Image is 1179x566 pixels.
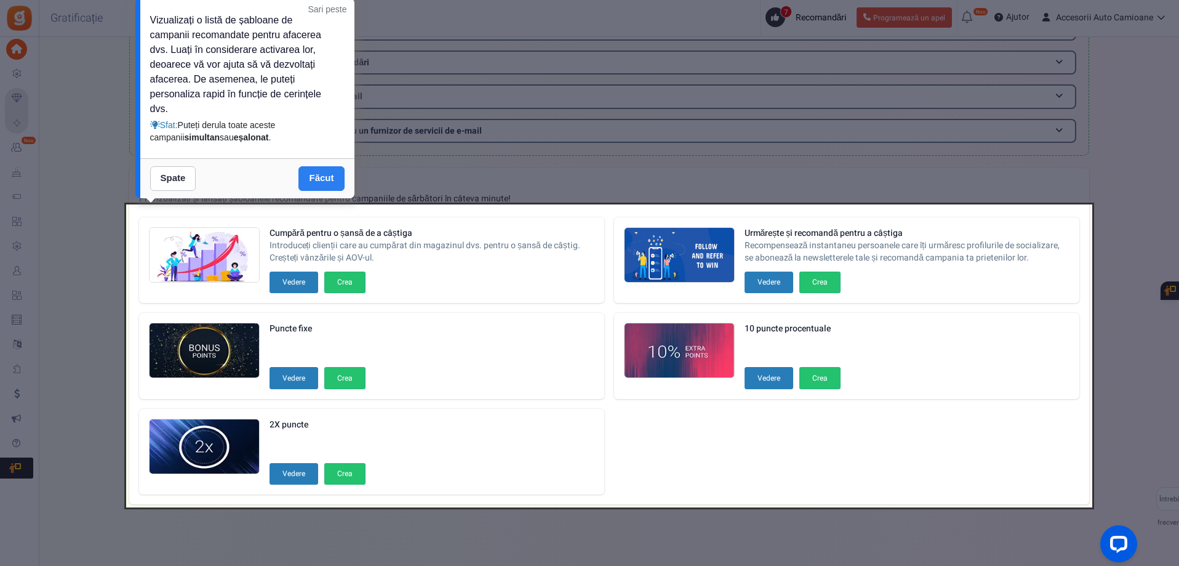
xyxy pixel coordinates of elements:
[150,166,196,191] a: Spate
[308,4,346,14] font: Sari peste
[160,120,178,130] font: Sfat:
[185,132,220,142] font: simultan
[161,172,186,183] font: Spate
[308,3,346,15] a: Sari peste
[220,132,234,142] font: sau
[234,132,269,142] font: eșalonat
[150,120,276,142] font: Puteți derula toate aceste campanii
[150,15,321,114] font: Vizualizați o listă de șabloane de campanii recomandate pentru afacerea dvs. Luați în considerare...
[298,166,344,191] a: Făcut
[309,172,334,183] font: Făcut
[269,132,271,142] font: .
